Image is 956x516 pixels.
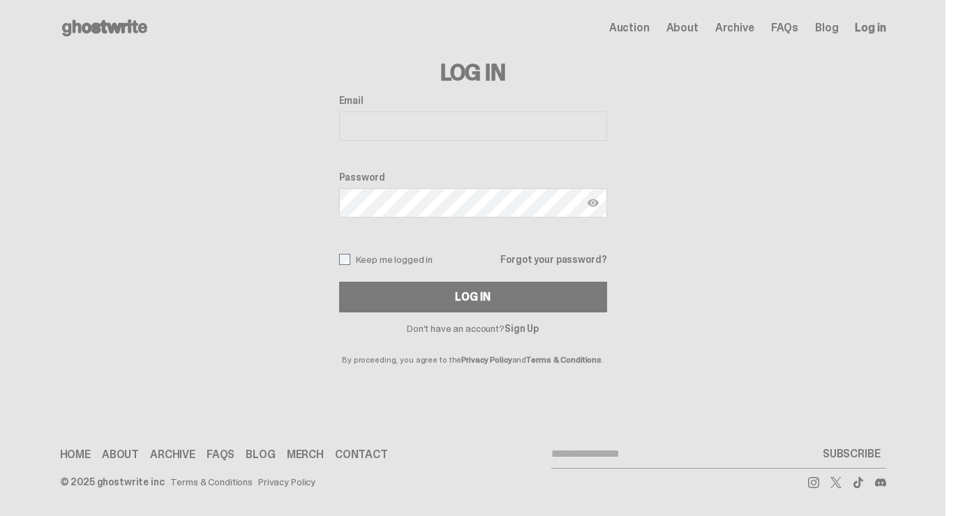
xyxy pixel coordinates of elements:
[339,61,607,84] h3: Log In
[771,22,798,33] a: FAQs
[287,449,324,460] a: Merch
[455,291,490,303] div: Log In
[170,477,253,487] a: Terms & Conditions
[150,449,195,460] a: Archive
[609,22,650,33] a: Auction
[339,333,607,364] p: By proceeding, you agree to the and .
[817,440,886,468] button: SUBSCRIBE
[339,324,607,333] p: Don't have an account?
[258,477,315,487] a: Privacy Policy
[339,254,433,265] label: Keep me logged in
[60,477,165,487] div: © 2025 ghostwrite inc
[102,449,139,460] a: About
[339,254,350,265] input: Keep me logged in
[666,22,699,33] a: About
[339,282,607,312] button: Log In
[339,172,607,183] label: Password
[207,449,234,460] a: FAQs
[246,449,275,460] a: Blog
[339,95,607,106] label: Email
[715,22,754,33] a: Archive
[815,22,838,33] a: Blog
[855,22,886,33] a: Log in
[505,322,539,335] a: Sign Up
[526,354,602,365] a: Terms & Conditions
[461,354,511,365] a: Privacy Policy
[588,197,599,208] img: Show password
[60,449,91,460] a: Home
[335,449,388,460] a: Contact
[500,255,606,264] a: Forgot your password?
